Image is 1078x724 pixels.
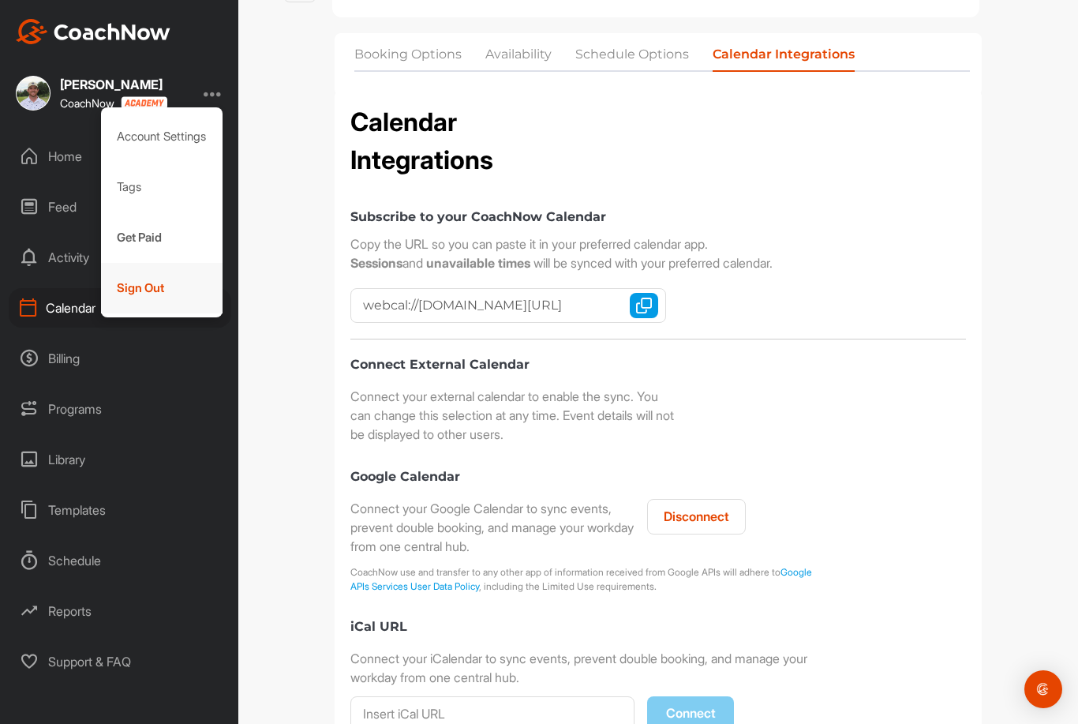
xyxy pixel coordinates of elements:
label: Subscribe to your CoachNow Calendar [350,209,606,224]
div: Open Intercom Messenger [1024,670,1062,708]
img: square_5982f9cf0095e9dd271e6d30cf84447a.jpg [16,76,51,111]
label: Google Calendar [350,467,966,486]
img: Copy [636,298,652,313]
li: Calendar Integrations [713,45,855,70]
div: Billing [9,339,231,378]
div: Connect your Google Calendar to sync events, prevent double booking, and manage your workday from... [350,499,634,556]
label: Connect External Calendar [350,355,966,374]
li: Schedule Options [575,45,689,70]
h2: Calendar Integrations [350,103,563,179]
div: CoachNow [60,96,167,110]
div: Sign Out [101,263,223,313]
div: Home [9,137,231,176]
button: Disconnect [647,499,746,535]
div: Support & FAQ [9,642,231,681]
div: Schedule [9,541,231,580]
div: Templates [9,490,231,530]
img: CoachNow [16,19,170,44]
label: iCal URL [350,617,966,636]
div: CoachNow use and transfer to any other app of information received from Google APIs will adhere t... [350,565,824,594]
a: Google APIs Services User Data Policy [350,566,812,592]
div: Calendar [9,288,231,328]
div: Connect your iCalendar to sync events, prevent double booking, and manage your workday from one c... [350,649,824,687]
div: Activity [9,238,231,277]
button: Copy [630,293,658,318]
div: Feed [9,187,231,227]
div: Reports [9,591,231,631]
div: [PERSON_NAME] [60,78,167,91]
img: CoachNow acadmey [121,96,167,110]
div: Library [9,440,231,479]
li: Availability [485,45,552,70]
div: Programs [9,389,231,429]
strong: Sessions [350,255,402,271]
div: Copy the URL so you can paste it in your preferred calendar app. [350,234,966,253]
li: Booking Options [354,45,462,70]
div: Get Paid [101,212,223,263]
div: Tags [101,162,223,212]
div: Connect your external calendar to enable the sync. You can change this selection at any time. Eve... [350,387,674,444]
div: and will be synced with your preferred calendar. [350,253,966,272]
div: Account Settings [101,111,223,162]
strong: unavailable times [426,255,530,271]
